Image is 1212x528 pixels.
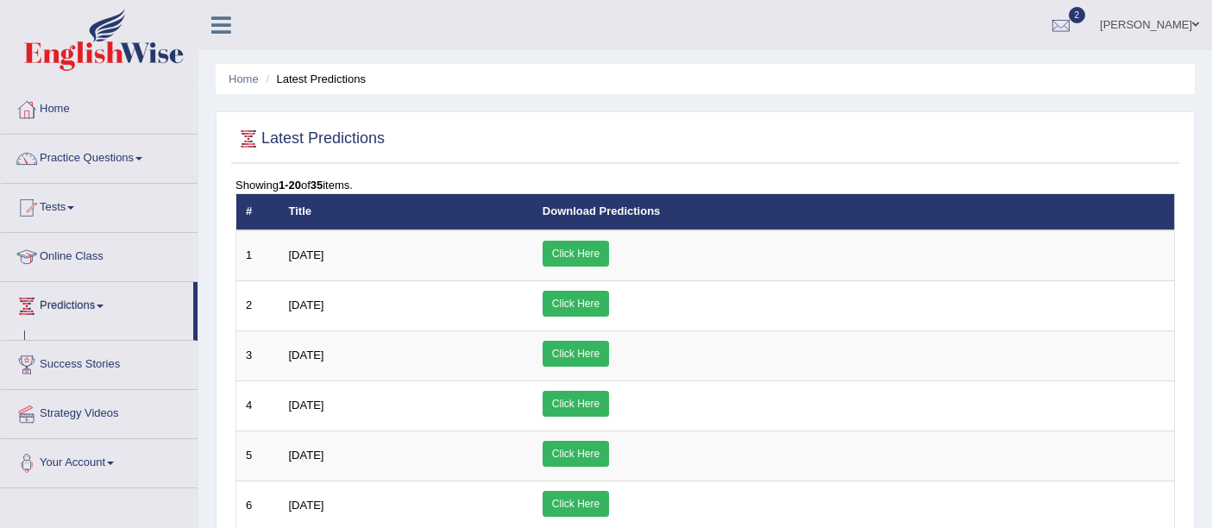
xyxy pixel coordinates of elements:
[235,177,1175,193] div: Showing of items.
[236,230,279,281] td: 1
[1,85,198,129] a: Home
[289,248,324,261] span: [DATE]
[1,135,198,178] a: Practice Questions
[235,126,385,152] h2: Latest Predictions
[289,349,324,361] span: [DATE]
[1,439,198,482] a: Your Account
[32,330,193,361] a: Latest Predictions
[236,380,279,431] td: 4
[236,194,279,230] th: #
[261,71,366,87] li: Latest Predictions
[289,399,324,412] span: [DATE]
[236,431,279,481] td: 5
[236,280,279,330] td: 2
[1,233,198,276] a: Online Class
[1,184,198,227] a: Tests
[289,449,324,462] span: [DATE]
[289,299,324,311] span: [DATE]
[543,341,609,367] a: Click Here
[311,179,323,192] b: 35
[543,391,609,417] a: Click Here
[1,282,193,325] a: Predictions
[1069,7,1086,23] span: 2
[236,330,279,380] td: 3
[543,491,609,517] a: Click Here
[543,441,609,467] a: Click Here
[533,194,1175,230] th: Download Predictions
[543,241,609,267] a: Click Here
[229,72,259,85] a: Home
[1,390,198,433] a: Strategy Videos
[543,291,609,317] a: Click Here
[1,341,198,384] a: Success Stories
[279,194,533,230] th: Title
[289,499,324,512] span: [DATE]
[279,179,301,192] b: 1-20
